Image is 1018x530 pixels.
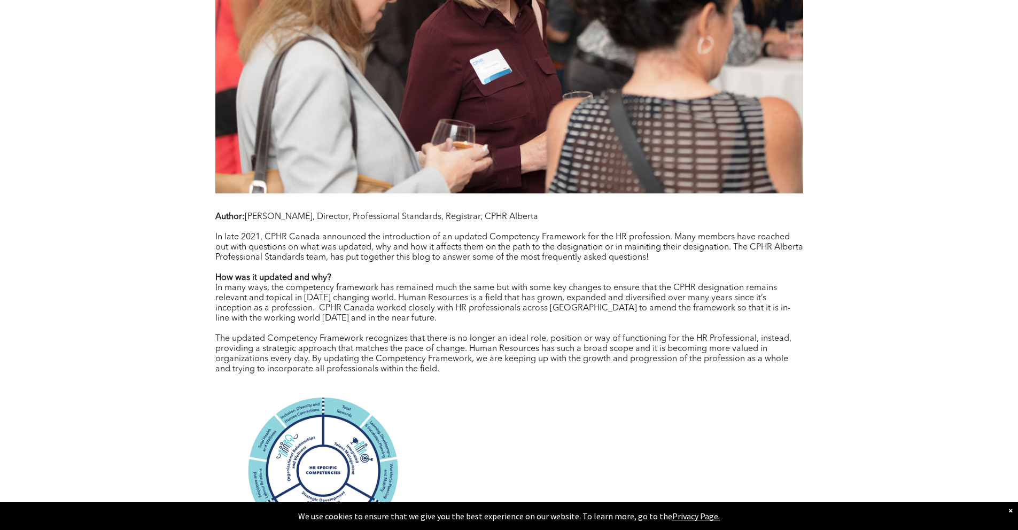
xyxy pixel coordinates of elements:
[215,274,331,282] b: How was it updated and why?
[215,232,803,263] div: In late 2021, CPHR Canada announced the introduction of an updated Competency Framework for the H...
[1008,505,1013,516] div: Dismiss notification
[215,213,245,221] b: Author:
[672,511,720,521] a: Privacy Page.
[215,283,803,324] div: In many ways, the competency framework has remained much the same but with some key changes to en...
[215,334,803,375] div: The updated Competency Framework recognizes that there is no longer an ideal role, position or wa...
[215,212,803,222] div: [PERSON_NAME], Director, Professional Standards, Registrar, CPHR Alberta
